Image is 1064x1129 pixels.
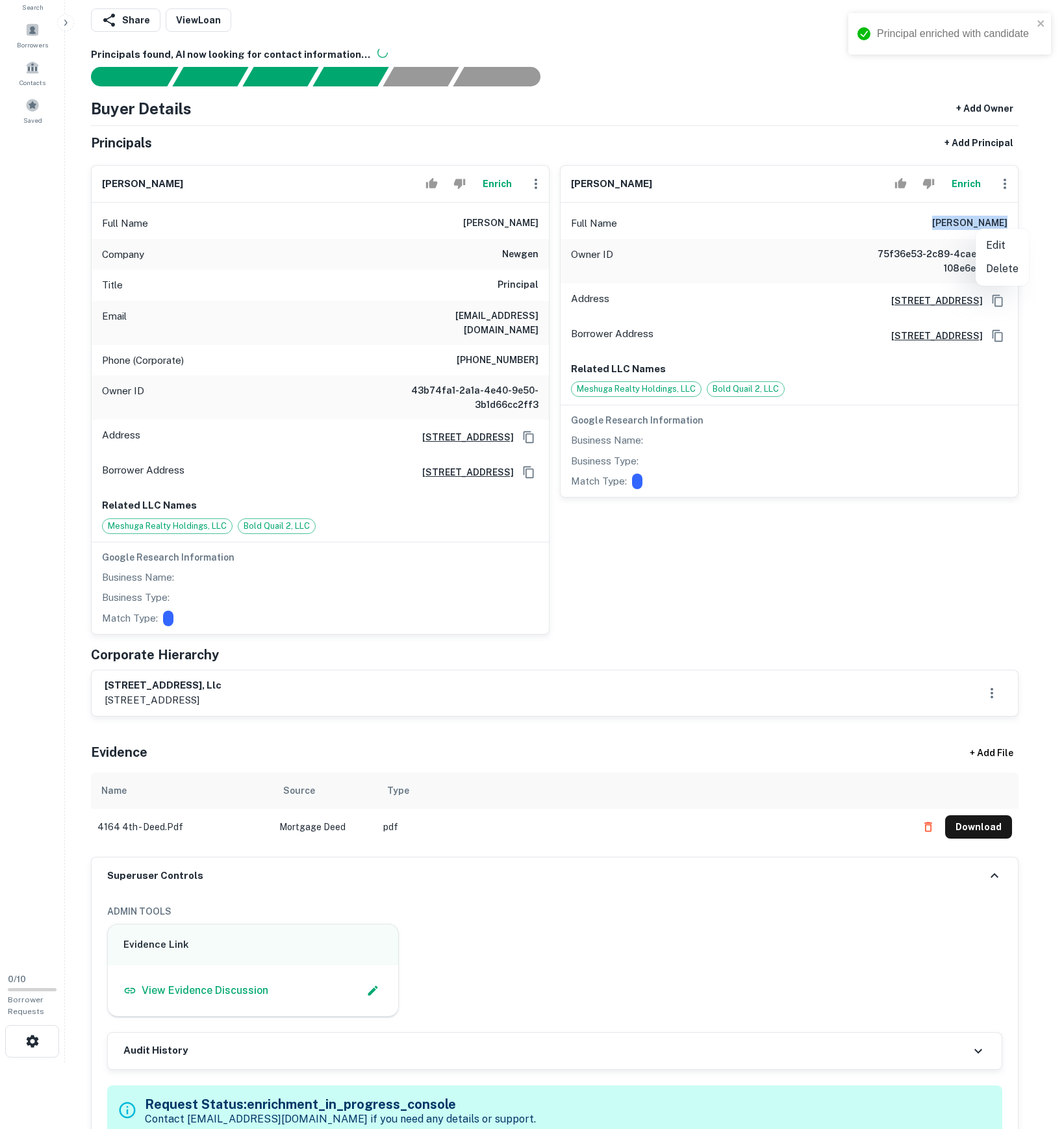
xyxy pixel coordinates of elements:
[877,26,1033,42] div: Principal enriched with candidate
[1037,18,1046,31] button: close
[999,1025,1064,1087] iframe: Chat Widget
[976,257,1029,281] li: Delete
[976,234,1029,257] li: Edit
